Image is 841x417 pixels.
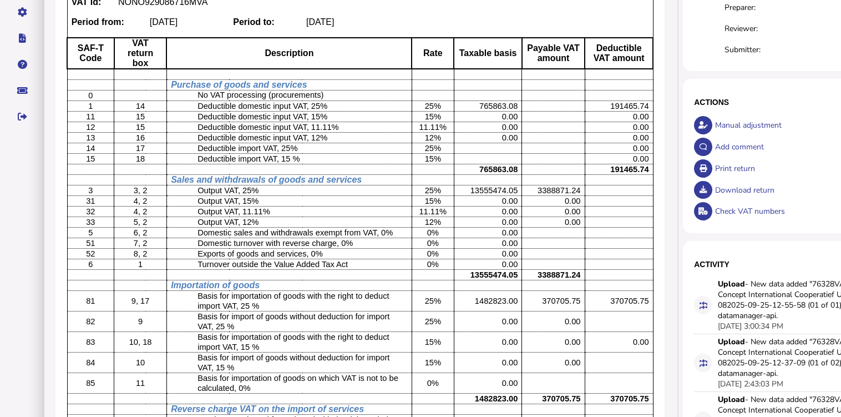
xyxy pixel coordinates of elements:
[502,358,518,367] span: 0.00
[136,102,145,110] span: 14
[694,138,712,156] button: Make a comment in the activity log.
[565,197,581,205] span: 0.00
[136,133,145,142] span: 16
[86,112,95,121] span: 11
[475,297,518,305] span: 1482823.00
[11,79,34,102] button: Raise a support ticket
[86,297,95,305] span: 81
[427,228,439,237] span: 0%
[88,260,93,269] span: 6
[502,260,518,269] span: 0.00
[134,186,147,195] span: 3, 2
[594,43,645,63] b: Deductible VAT amount
[86,207,95,216] span: 32
[197,102,327,110] span: Deductible domestic input VAT, 25%
[694,116,712,134] button: Make an adjustment to this return.
[694,159,712,178] button: Open printable view of return.
[475,394,518,403] b: 1482823.00
[479,165,518,174] b: 765863.08
[197,197,259,205] span: Output VAT, 15%
[88,186,93,195] span: 3
[427,379,439,388] span: 0%
[11,105,34,128] button: Sign out
[502,207,518,216] span: 0.00
[610,297,649,305] span: 370705.75
[718,379,783,389] div: [DATE] 2:43:03 PM
[88,228,93,237] span: 5
[419,207,447,216] span: 11.11%
[425,358,441,367] span: 15%
[419,123,447,132] span: 11.11%
[423,48,443,58] b: Rate
[565,218,581,227] span: 0.00
[171,280,260,290] span: Importation of goods
[197,353,389,372] span: Basis for import of goods without deduction for import VAT, 15 %
[610,102,649,110] span: 191465.74
[136,154,145,163] span: 18
[86,249,95,258] span: 52
[425,102,441,110] span: 25%
[502,249,518,258] span: 0.00
[502,133,518,142] span: 0.00
[197,292,389,310] span: Basis for importation of goods with the right to deduct import VAT, 25 %
[633,154,649,163] span: 0.00
[633,112,649,121] span: 0.00
[197,154,300,163] span: Deductible import VAT, 15 %
[86,239,95,248] span: 51
[425,317,441,326] span: 25%
[502,112,518,121] span: 0.00
[538,186,580,195] span: 3388871.24
[427,239,439,248] span: 0%
[197,123,338,132] span: Deductible domestic input VAT, 11.11%
[86,379,95,388] span: 85
[527,43,580,63] b: Payable VAT amount
[197,207,270,216] span: Output VAT, 11.11%
[136,358,145,367] span: 10
[86,338,95,346] span: 83
[427,249,439,258] span: 0%
[197,239,353,248] span: Domestic turnover with reverse charge, 0%
[610,165,649,174] b: 191465.74
[136,112,145,121] span: 15
[425,186,441,195] span: 25%
[633,144,649,153] span: 0.00
[197,218,259,227] span: Output VAT, 12%
[88,102,93,110] span: 1
[197,91,323,99] span: No VAT processing (procurements)
[136,379,145,388] span: 11
[138,260,143,269] span: 1
[470,186,518,195] span: 13555474.05
[86,144,95,153] span: 14
[565,358,581,367] span: 0.00
[502,239,518,248] span: 0.00
[128,38,153,68] b: VAT return box
[565,207,581,216] span: 0.00
[171,175,362,184] span: Sales and withdrawals of goods and services
[86,218,95,227] span: 33
[425,197,441,205] span: 15%
[150,17,178,27] span: [DATE]
[470,270,518,279] b: 13555474.05
[565,338,581,346] span: 0.00
[134,249,147,258] span: 8, 2
[427,260,439,269] span: 0%
[197,112,327,121] span: Deductible domestic input VAT, 15%
[11,1,34,24] button: Manage settings
[502,317,518,326] span: 0.00
[502,197,518,205] span: 0.00
[129,338,152,346] span: 10, 18
[502,228,518,237] span: 0.00
[425,144,441,153] span: 25%
[502,218,518,227] span: 0.00
[425,297,441,305] span: 25%
[725,23,777,34] div: Reviewer:
[134,207,147,216] span: 4, 2
[138,317,143,326] span: 9
[425,218,441,227] span: 12%
[131,297,150,305] span: 9, 17
[718,336,745,347] strong: Upload
[700,359,707,367] i: Data for this filing changed
[171,404,364,414] span: Reverse charge VAT on the import of services
[718,279,745,289] strong: Upload
[542,297,580,305] span: 370705.75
